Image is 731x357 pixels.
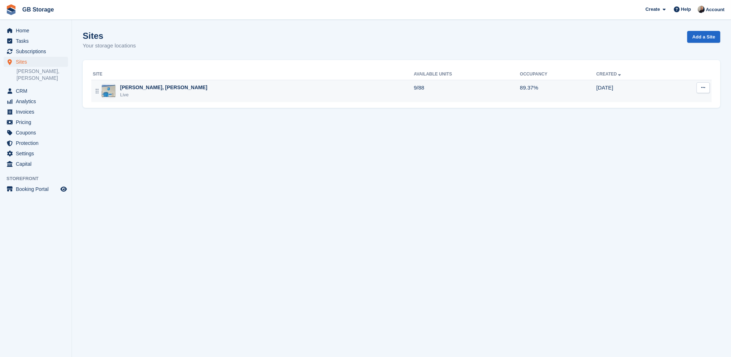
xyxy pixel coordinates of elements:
img: stora-icon-8386f47178a22dfd0bd8f6a31ec36ba5ce8667c1dd55bd0f319d3a0aa187defe.svg [6,4,17,15]
a: menu [4,57,68,67]
td: [DATE] [596,80,669,102]
td: 89.37% [520,80,596,102]
a: menu [4,26,68,36]
span: Subscriptions [16,46,59,56]
a: Add a Site [687,31,720,43]
a: menu [4,184,68,194]
span: Create [645,6,660,13]
a: menu [4,86,68,96]
a: menu [4,46,68,56]
img: Image of Shaw, Oldham site [102,85,115,97]
span: Invoices [16,107,59,117]
div: [PERSON_NAME], [PERSON_NAME] [120,84,207,91]
a: menu [4,148,68,159]
a: menu [4,96,68,106]
th: Available Units [414,69,520,80]
span: Home [16,26,59,36]
span: Settings [16,148,59,159]
span: Analytics [16,96,59,106]
span: Protection [16,138,59,148]
th: Occupancy [520,69,596,80]
span: Booking Portal [16,184,59,194]
div: Live [120,91,207,99]
span: Help [681,6,691,13]
a: GB Storage [19,4,57,15]
a: menu [4,159,68,169]
a: menu [4,138,68,148]
span: CRM [16,86,59,96]
a: menu [4,107,68,117]
a: menu [4,117,68,127]
a: menu [4,128,68,138]
span: Coupons [16,128,59,138]
h1: Sites [83,31,136,41]
span: Sites [16,57,59,67]
span: Storefront [6,175,72,182]
a: menu [4,36,68,46]
img: Karl Walker [698,6,705,13]
span: Tasks [16,36,59,46]
a: [PERSON_NAME], [PERSON_NAME] [17,68,68,82]
span: Account [706,6,725,13]
td: 9/88 [414,80,520,102]
a: Created [596,72,622,77]
th: Site [91,69,414,80]
a: Preview store [59,185,68,193]
p: Your storage locations [83,42,136,50]
span: Capital [16,159,59,169]
span: Pricing [16,117,59,127]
